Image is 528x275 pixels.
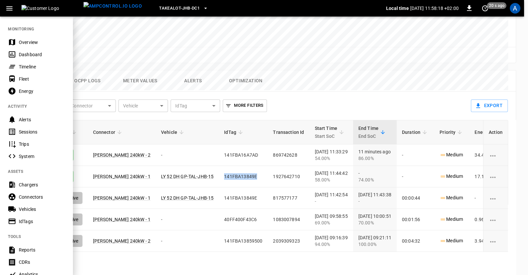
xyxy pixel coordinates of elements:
span: Takealot-JHB-DC1 [159,5,200,12]
div: CDRs [19,259,65,265]
div: IdTags [19,218,65,225]
div: Vehicles [19,206,65,213]
div: Reports [19,247,65,253]
div: Trips [19,141,65,147]
div: Energy [19,88,65,95]
div: Connectors [19,194,65,200]
div: profile-icon [510,3,520,14]
div: Alerts [19,116,65,123]
div: Timeline [19,63,65,70]
p: [DATE] 11:58:18 +02:00 [410,5,459,12]
div: System [19,153,65,160]
img: Customer Logo [21,5,81,12]
div: Sessions [19,129,65,135]
span: 20 s ago [487,2,507,9]
p: Local time [386,5,409,12]
div: Fleet [19,76,65,82]
div: Chargers [19,181,65,188]
div: Dashboard [19,51,65,58]
img: ampcontrol.io logo [83,2,142,10]
button: set refresh interval [480,3,490,14]
div: Overview [19,39,65,46]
